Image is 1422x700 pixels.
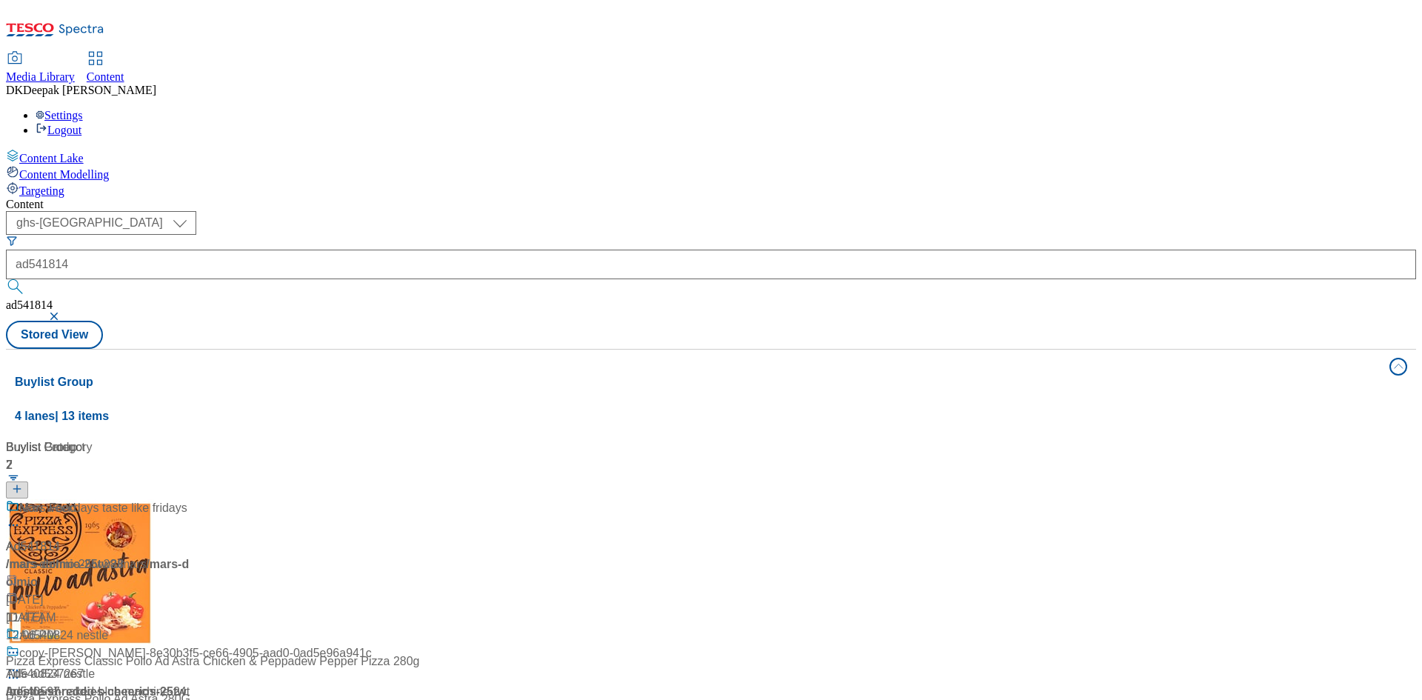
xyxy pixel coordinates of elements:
div: 2 [6,456,191,474]
div: Buylist Group [6,439,191,456]
a: Targeting [6,181,1416,198]
button: Stored View [6,321,103,349]
div: 11:47 AM [6,609,191,627]
div: Ad540824 nestle [19,627,108,644]
a: Media Library [6,53,75,84]
span: Content [87,70,124,83]
span: 4 lanes | 13 items [15,410,109,422]
a: Content [87,53,124,84]
span: Deepak [PERSON_NAME] [23,84,156,96]
svg: Search Filters [6,235,18,247]
h4: Buylist Group [15,373,1381,391]
span: ad541814 [6,299,53,311]
span: Media Library [6,70,75,83]
input: Search [6,250,1416,279]
span: Targeting [19,184,64,197]
a: Settings [36,109,83,121]
div: Content [6,198,1416,211]
button: Buylist Group4 lanes| 13 items [6,350,1416,433]
span: DK [6,84,23,96]
span: Content Lake [19,152,84,164]
a: Content Modelling [6,165,1416,181]
a: Content Lake [6,149,1416,165]
span: Content Modelling [19,168,109,181]
div: Ad541814 [6,538,60,556]
div: [DATE] [6,591,191,609]
a: Logout [36,124,81,136]
span: / mars-dolmio-25tw28 [6,558,124,570]
div: copy-[PERSON_NAME]-8e30b3f5-ce66-4905-aad0-0ad5e96a941c [19,644,372,662]
div: Ad540824 nestle [6,665,95,683]
div: Now weekdays taste like fridays [19,499,187,517]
